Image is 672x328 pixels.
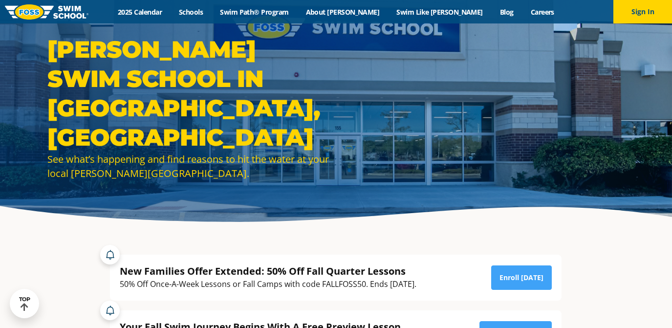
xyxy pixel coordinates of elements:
a: 2025 Calendar [109,7,171,17]
a: Careers [522,7,563,17]
a: About [PERSON_NAME] [297,7,388,17]
img: FOSS Swim School Logo [5,4,88,20]
a: Enroll [DATE] [491,265,552,290]
a: Schools [171,7,212,17]
div: TOP [19,296,30,311]
div: 50% Off Once-A-Week Lessons or Fall Camps with code FALLFOSS50. Ends [DATE]. [120,278,416,291]
div: New Families Offer Extended: 50% Off Fall Quarter Lessons [120,264,416,278]
a: Swim Path® Program [212,7,297,17]
h1: [PERSON_NAME] Swim School in [GEOGRAPHIC_DATA], [GEOGRAPHIC_DATA] [47,35,331,152]
a: Blog [491,7,522,17]
div: See what’s happening and find reasons to hit the water at your local [PERSON_NAME][GEOGRAPHIC_DATA]. [47,152,331,180]
a: Swim Like [PERSON_NAME] [388,7,492,17]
